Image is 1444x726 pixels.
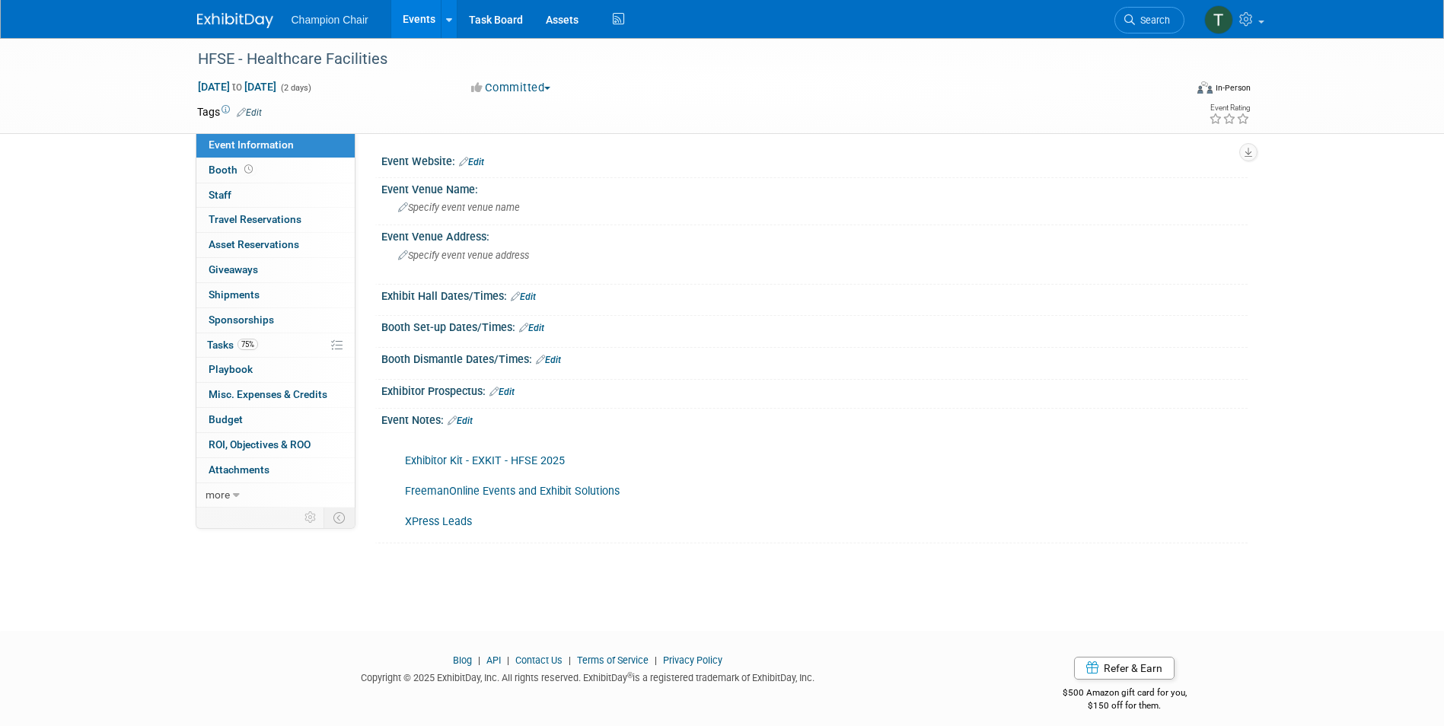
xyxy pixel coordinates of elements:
span: Budget [209,413,243,425]
span: 75% [237,339,258,350]
span: Staff [209,189,231,201]
a: Budget [196,408,355,432]
img: Tara Bauer [1204,5,1233,34]
a: more [196,483,355,508]
span: Booth not reserved yet [241,164,256,175]
div: Event Rating [1209,104,1250,112]
span: Specify event venue address [398,250,529,261]
span: to [230,81,244,93]
span: Shipments [209,288,260,301]
div: Event Format [1095,79,1251,102]
a: Asset Reservations [196,233,355,257]
span: Asset Reservations [209,238,299,250]
a: FreemanOnline Events and Exhibit Solutions [405,485,620,498]
span: [DATE] [DATE] [197,80,277,94]
a: Giveaways [196,258,355,282]
span: Search [1135,14,1170,26]
span: Champion Chair [292,14,368,26]
span: Booth [209,164,256,176]
div: Event Venue Address: [381,225,1248,244]
a: Search [1114,7,1184,33]
td: Tags [197,104,262,119]
a: Refer & Earn [1074,657,1175,680]
div: Booth Set-up Dates/Times: [381,316,1248,336]
img: ExhibitDay [197,13,273,28]
span: Giveaways [209,263,258,275]
a: Edit [489,387,515,397]
span: Misc. Expenses & Credits [209,388,327,400]
a: Edit [459,157,484,167]
div: Exhibitor Prospectus: [381,380,1248,400]
span: Specify event venue name [398,202,520,213]
div: Exhibit Hall Dates/Times: [381,285,1248,304]
span: ROI, Objectives & ROO [209,438,311,451]
a: Edit [511,291,536,302]
a: Shipments [196,283,355,307]
span: Event Information [209,139,294,151]
a: Booth [196,158,355,183]
div: Copyright © 2025 ExhibitDay, Inc. All rights reserved. ExhibitDay is a registered trademark of Ex... [197,667,980,685]
span: (2 days) [279,83,311,93]
a: Playbook [196,358,355,382]
a: XPress Leads [405,515,472,528]
div: HFSE - Healthcare Facilities [193,46,1162,73]
div: Event Venue Name: [381,178,1248,197]
a: Travel Reservations [196,208,355,232]
span: | [565,654,575,666]
button: Committed [466,80,556,96]
a: Event Information [196,133,355,158]
span: more [206,489,230,501]
a: Edit [536,355,561,365]
td: Personalize Event Tab Strip [298,508,324,527]
span: | [651,654,661,666]
div: Event Website: [381,150,1248,170]
span: Tasks [207,339,258,351]
a: Sponsorships [196,308,355,333]
span: Sponsorships [209,314,274,326]
sup: ® [627,671,633,680]
a: Edit [448,416,473,426]
a: ROI, Objectives & ROO [196,433,355,457]
a: Edit [237,107,262,118]
span: Travel Reservations [209,213,301,225]
a: Attachments [196,458,355,482]
a: API [486,654,501,666]
span: | [474,654,484,666]
span: Playbook [209,363,253,375]
div: Event Notes: [381,409,1248,428]
div: Booth Dismantle Dates/Times: [381,348,1248,368]
a: Staff [196,183,355,208]
a: Exhibitor Kit - EXKIT - HFSE 2025 [405,454,565,467]
a: Terms of Service [577,654,649,666]
a: Blog [453,654,472,666]
span: Attachments [209,463,269,476]
div: $500 Amazon gift card for you, [1002,677,1248,712]
a: Misc. Expenses & Credits [196,383,355,407]
div: $150 off for them. [1002,699,1248,712]
a: Contact Us [515,654,563,666]
td: Toggle Event Tabs [324,508,355,527]
a: Privacy Policy [663,654,722,666]
img: Format-Inperson.png [1197,81,1213,94]
span: | [503,654,513,666]
a: Tasks75% [196,333,355,358]
div: In-Person [1215,82,1251,94]
a: Edit [519,323,544,333]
